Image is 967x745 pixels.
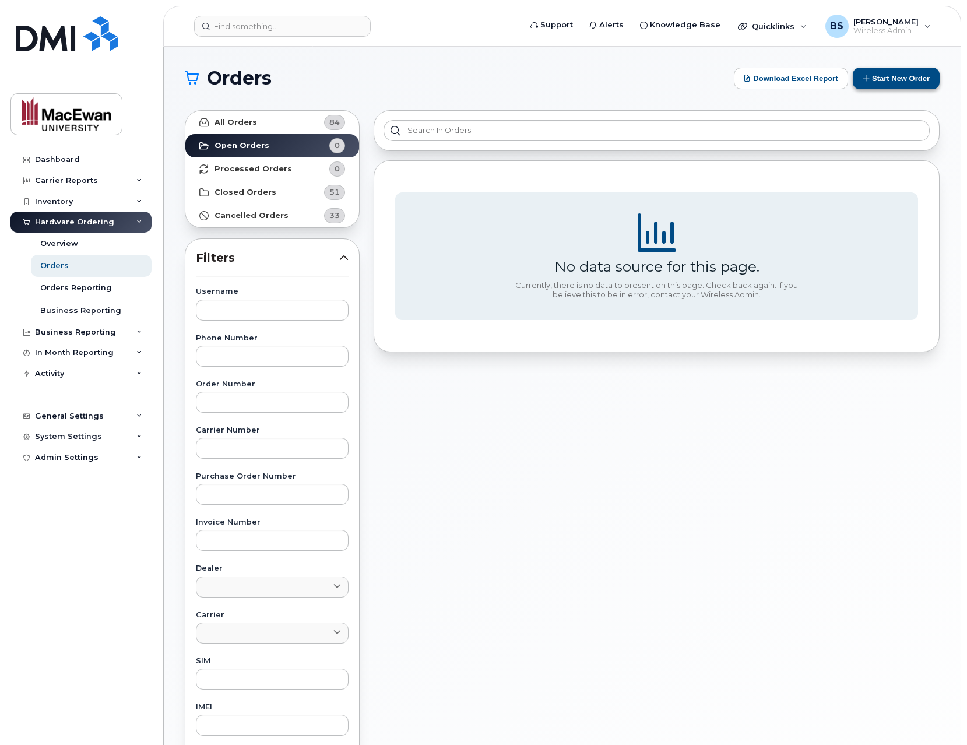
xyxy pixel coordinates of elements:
[215,188,276,197] strong: Closed Orders
[196,288,349,296] label: Username
[215,164,292,174] strong: Processed Orders
[329,210,340,221] span: 33
[335,140,340,151] span: 0
[196,381,349,388] label: Order Number
[196,249,339,266] span: Filters
[554,258,759,275] div: No data source for this page.
[329,187,340,198] span: 51
[215,211,289,220] strong: Cancelled Orders
[185,111,359,134] a: All Orders84
[329,117,340,128] span: 84
[215,118,257,127] strong: All Orders
[384,120,930,141] input: Search in orders
[196,519,349,526] label: Invoice Number
[196,565,349,572] label: Dealer
[734,68,848,89] button: Download Excel Report
[185,157,359,181] a: Processed Orders0
[185,134,359,157] a: Open Orders0
[196,612,349,619] label: Carrier
[196,473,349,480] label: Purchase Order Number
[185,181,359,204] a: Closed Orders51
[196,427,349,434] label: Carrier Number
[196,704,349,711] label: IMEI
[215,141,269,150] strong: Open Orders
[853,68,940,89] button: Start New Order
[207,69,272,87] span: Orders
[511,281,803,299] div: Currently, there is no data to present on this page. Check back again. If you believe this to be ...
[196,335,349,342] label: Phone Number
[335,163,340,174] span: 0
[196,658,349,665] label: SIM
[185,204,359,227] a: Cancelled Orders33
